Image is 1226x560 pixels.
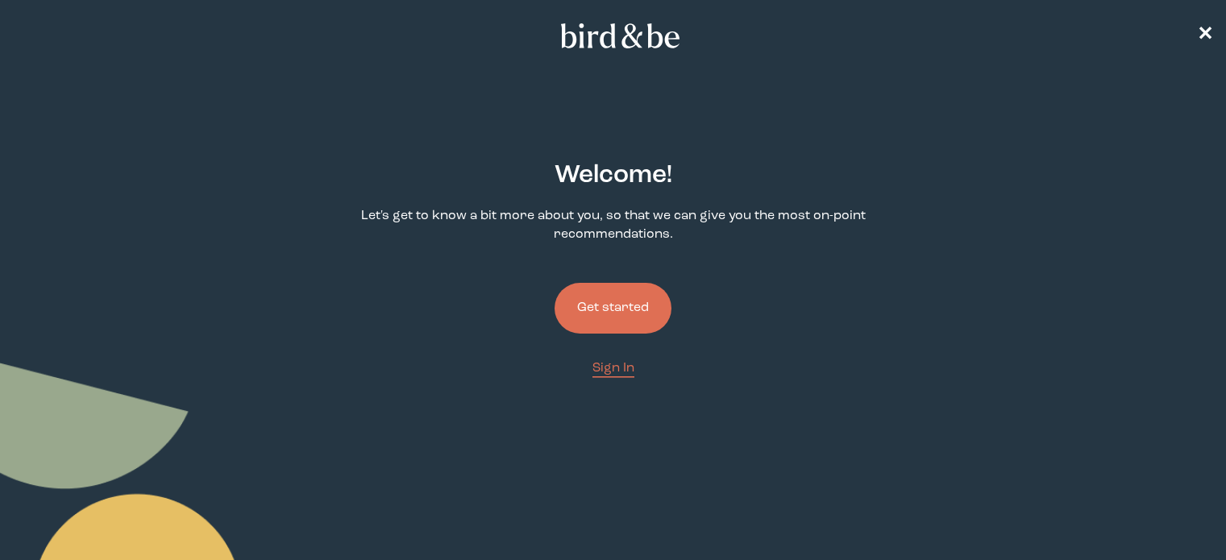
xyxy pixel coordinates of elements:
a: ✕ [1197,22,1213,50]
a: Sign In [592,359,634,378]
button: Get started [555,283,671,334]
span: Sign In [592,362,634,375]
span: ✕ [1197,26,1213,45]
iframe: Gorgias live chat messenger [1145,484,1210,544]
a: Get started [555,257,671,359]
h2: Welcome ! [555,157,672,194]
p: Let's get to know a bit more about you, so that we can give you the most on-point recommendations. [319,207,907,244]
